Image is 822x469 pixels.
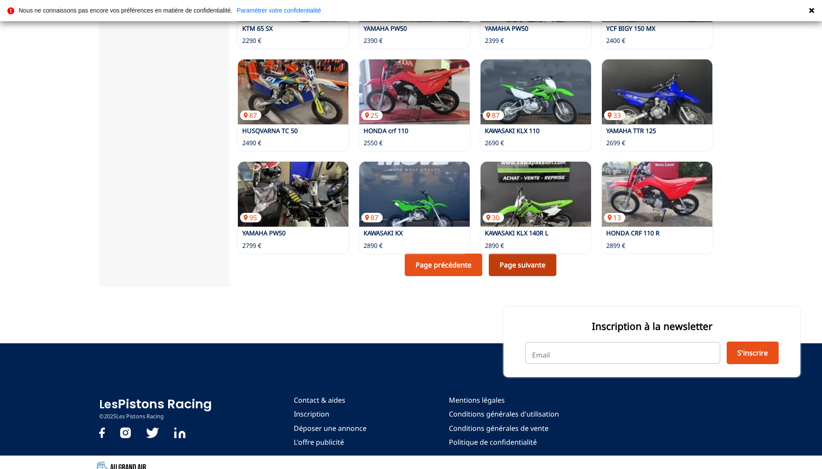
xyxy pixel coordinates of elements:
[242,127,298,135] a: HUSQVARNA TC 50
[238,162,348,227] a: YAMAHA PW5095
[238,59,348,124] a: HUSQVARNA TC 5087
[238,59,348,124] img: HUSQVARNA TC 50
[240,111,261,120] p: 87
[294,409,367,419] a: Inscription
[602,59,712,124] a: YAMAHA TTR 12533
[485,24,528,33] a: YAMAHA PW50
[99,397,118,412] span: Les
[525,319,779,333] p: Inscription à la newsletter
[19,7,232,13] p: Nous ne connaissons pas encore vos préférences en matière de confidentialité.
[238,162,348,227] img: YAMAHA PW50
[237,7,321,13] a: Paramétrer votre confidentialité
[99,413,212,420] p: © 2025 Les Pistons Racing
[449,423,559,433] a: Conditions générales de vente
[449,409,559,419] a: Conditions générales d'utilisation
[240,213,261,222] p: 95
[606,24,655,33] a: YCF BIGY 150 MX
[359,59,470,124] img: HONDA crf 110
[359,162,470,227] img: KAWASAKI KX
[99,427,105,438] img: facebook
[120,427,131,438] img: instagram
[364,229,403,237] a: KAWASAKI KX
[364,36,383,45] p: 2390 €
[525,342,720,364] input: Email
[146,427,159,438] img: twitter
[364,139,383,147] p: 2550 €
[294,395,367,405] a: Contact & aides
[99,395,212,413] a: LesPistons Racing
[485,36,504,45] p: 2399 €
[449,437,559,447] a: Politique de confidentialité
[242,24,273,33] a: KTM 65 SX
[485,241,504,250] p: 2890 €
[242,229,286,237] a: YAMAHA PW50
[606,127,656,135] a: YAMAHA TTR 125
[606,229,660,237] a: HONDA CRF 110 R
[485,127,539,135] a: KAWASAKI KLX 110
[294,437,367,447] a: L'offre publicité
[364,241,383,250] p: 2890 €
[727,342,779,364] button: S'inscrire
[606,241,625,250] p: 2899 €
[606,139,625,147] p: 2699 €
[449,395,559,405] a: Mentions légales
[602,59,712,124] img: YAMAHA TTR 125
[481,162,591,227] a: KAWASAKI KLX 140R L30
[242,36,261,45] p: 2290 €
[361,111,383,120] p: 25
[364,127,408,135] a: HONDA crf 110
[481,162,591,227] img: KAWASAKI KLX 140R L
[489,254,556,276] a: Page suivante
[604,213,625,222] p: 13
[481,59,591,124] img: KAWASAKI KLX 110
[606,36,625,45] p: 2400 €
[242,139,261,147] p: 2490 €
[602,162,712,227] a: HONDA CRF 110 R13
[483,111,504,120] p: 87
[242,241,261,250] p: 2799 €
[602,162,712,227] img: HONDA CRF 110 R
[361,213,383,222] p: 87
[359,162,470,227] a: KAWASAKI KX87
[359,59,470,124] a: HONDA crf 11025
[485,229,549,237] a: KAWASAKI KLX 140R L
[481,59,591,124] a: KAWASAKI KLX 11087
[174,427,185,438] img: Linkedin
[364,24,407,33] a: YAMAHA PW50
[483,213,504,222] p: 30
[294,423,367,433] a: Déposer une annonce
[604,111,625,120] p: 33
[485,139,504,147] p: 2690 €
[405,254,482,276] a: Page précédente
